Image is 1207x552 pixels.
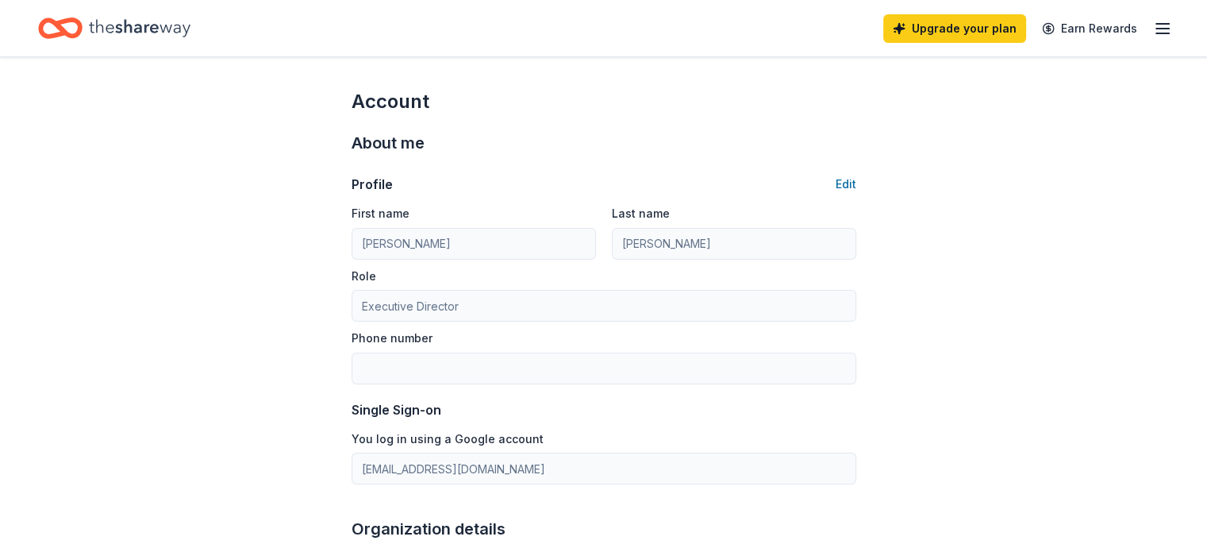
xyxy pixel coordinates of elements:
[352,206,409,222] label: First name
[352,89,856,114] div: Account
[352,268,376,284] label: Role
[352,400,856,419] div: Single Sign-on
[883,14,1026,43] a: Upgrade your plan
[1032,14,1147,43] a: Earn Rewards
[612,206,670,222] label: Last name
[352,130,856,156] div: About me
[352,431,544,447] label: You log in using a Google account
[352,330,432,346] label: Phone number
[352,175,393,194] div: Profile
[836,175,856,194] button: Edit
[38,10,190,47] a: Home
[352,516,856,542] div: Organization details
